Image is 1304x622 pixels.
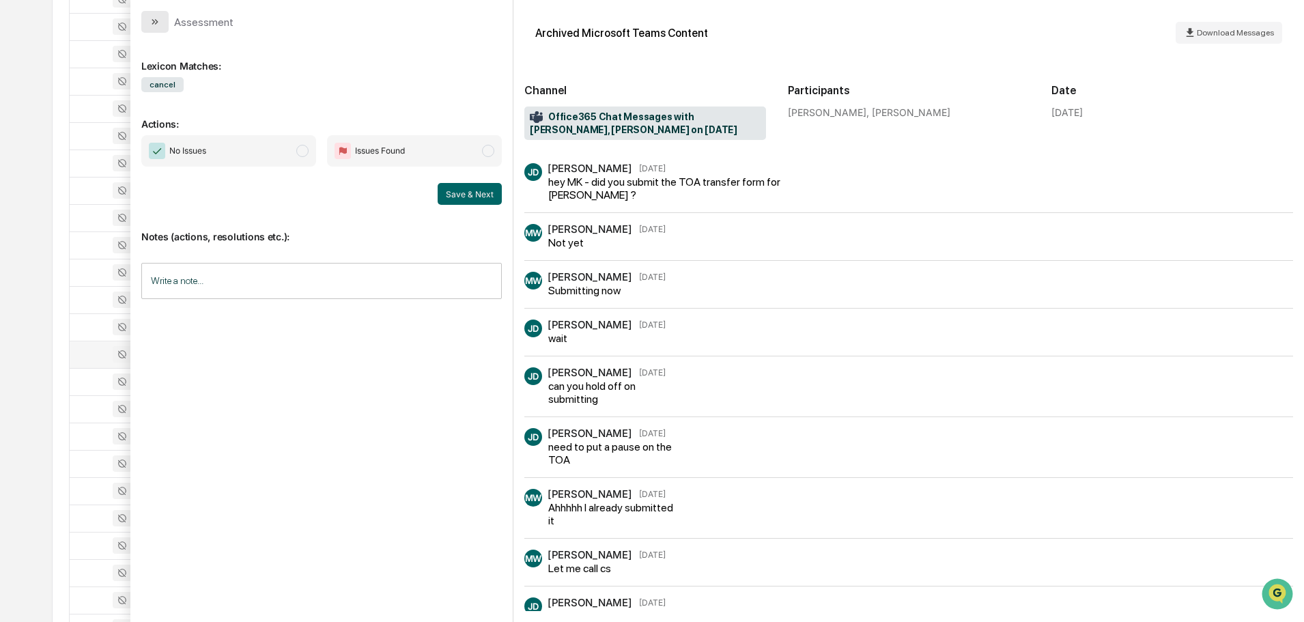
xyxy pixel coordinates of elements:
a: 🗄️Attestations [94,167,175,191]
div: [PERSON_NAME] [548,223,632,236]
span: No Issues [169,144,206,158]
button: Save & Next [438,183,502,205]
time: Wednesday, September 24, 2025 at 9:37:03 AM [639,550,666,560]
h2: Participants [788,84,1030,97]
img: 1746055101610-c473b297-6a78-478c-a979-82029cc54cd1 [14,104,38,129]
div: [PERSON_NAME] [548,548,632,561]
button: Download Messages [1176,22,1282,44]
div: Archived Microsoft Teams Content [535,27,708,40]
div: Ahhhhh I already submitted it [548,501,674,527]
span: Office365 Chat Messages with [PERSON_NAME], [PERSON_NAME] on [DATE] [530,111,761,137]
div: MW [524,550,542,567]
span: Preclearance [27,172,88,186]
div: [PERSON_NAME] [548,270,632,283]
div: MW [524,224,542,242]
time: Wednesday, September 24, 2025 at 9:27:16 AM [639,272,666,282]
a: Powered byPylon [96,231,165,242]
div: JD [524,428,542,446]
div: Start new chat [46,104,224,118]
div: [PERSON_NAME] [548,162,632,175]
span: Issues Found [355,144,405,158]
span: cancel [141,77,184,92]
p: Actions: [141,102,502,130]
span: Download Messages [1197,28,1274,38]
img: Flag [335,143,351,159]
img: Checkmark [149,143,165,159]
div: [PERSON_NAME] [548,318,632,331]
div: 🗄️ [99,173,110,184]
div: [PERSON_NAME] [548,427,632,440]
div: 🖐️ [14,173,25,184]
p: How can we help? [14,29,249,51]
div: [PERSON_NAME] [548,596,632,609]
iframe: Open customer support [1260,577,1297,614]
div: [PERSON_NAME] [548,487,632,500]
div: 🔎 [14,199,25,210]
time: Wednesday, September 24, 2025 at 9:36:44 AM [639,428,666,438]
div: [PERSON_NAME] [548,366,632,379]
a: 🖐️Preclearance [8,167,94,191]
div: JD [524,367,542,385]
div: wait [548,332,661,345]
div: hey MK - did you submit the TOA transfer form for [PERSON_NAME] ? [548,175,825,201]
time: Wednesday, September 24, 2025 at 9:36:53 AM [639,489,666,499]
div: Let me call cs [548,562,661,575]
div: Lexicon Matches: [141,44,502,72]
div: [PERSON_NAME], [PERSON_NAME] [788,107,1030,118]
a: 🔎Data Lookup [8,193,91,217]
div: MW [524,489,542,507]
div: can you hold off on submitting [548,380,679,406]
h2: Date [1051,84,1293,97]
time: Wednesday, September 24, 2025 at 9:27:13 AM [639,224,666,234]
div: need to put a pause on the TOA [548,440,685,466]
p: Notes (actions, resolutions etc.): [141,214,502,242]
div: Not yet [548,236,661,249]
div: JD [524,320,542,337]
button: Start new chat [232,109,249,125]
time: Wednesday, September 24, 2025 at 9:35:57 AM [639,320,666,330]
div: We're available if you need us! [46,118,173,129]
span: Attestations [113,172,169,186]
time: Wednesday, September 24, 2025 at 9:37:15 AM [639,597,666,608]
div: JD [524,163,542,181]
div: JD [524,597,542,615]
div: [DATE] [1051,107,1083,118]
time: Wednesday, September 24, 2025 at 9:26:54 AM [639,163,666,173]
span: Pylon [136,231,165,242]
div: Assessment [174,16,233,29]
div: Submitting now [548,284,661,297]
span: Data Lookup [27,198,86,212]
time: Wednesday, September 24, 2025 at 9:36:04 AM [639,367,666,378]
div: MW [524,272,542,289]
h2: Channel [524,84,766,97]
